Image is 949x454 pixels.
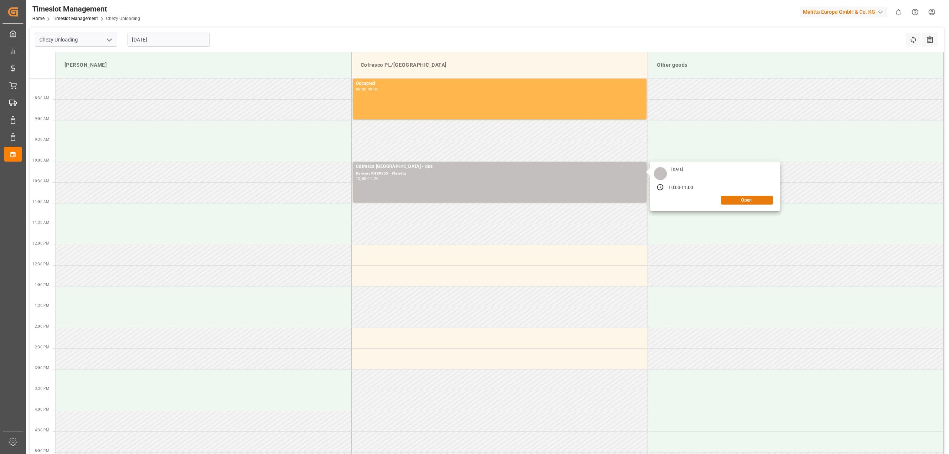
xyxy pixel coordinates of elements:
div: [PERSON_NAME] [62,58,345,72]
div: [DATE] [669,167,686,172]
span: 1:00 PM [35,283,49,287]
div: 11:00 [368,177,378,180]
span: 12:00 PM [32,241,49,245]
div: - [367,177,368,180]
div: Other goods [654,58,938,72]
span: 11:00 AM [32,200,49,204]
span: 3:30 PM [35,387,49,391]
span: 11:30 AM [32,221,49,225]
a: Home [32,16,44,21]
div: Cofresco PL/[GEOGRAPHIC_DATA] [358,58,642,72]
div: Cofresco [GEOGRAPHIC_DATA] - dss [356,163,644,170]
span: 9:00 AM [35,117,49,121]
div: 10:00 [668,185,680,191]
span: 12:30 PM [32,262,49,266]
span: 4:00 PM [35,407,49,411]
div: Delivery#:489955 - Plate#:x [356,170,644,177]
span: 1:30 PM [35,304,49,308]
button: Melitta Europa GmbH & Co. KG [800,5,890,19]
div: 11:00 [681,185,693,191]
div: Timeslot Management [32,3,140,14]
span: 3:00 PM [35,366,49,370]
div: 09:00 [368,87,378,91]
span: 8:30 AM [35,96,49,100]
button: show 0 new notifications [890,4,907,20]
span: 2:00 PM [35,324,49,328]
span: 5:00 PM [35,449,49,453]
div: Melitta Europa GmbH & Co. KG [800,7,887,17]
span: 10:30 AM [32,179,49,183]
div: Occupied [356,80,644,87]
input: Type to search/select [35,33,117,47]
span: 9:30 AM [35,137,49,142]
span: 4:30 PM [35,428,49,432]
a: Timeslot Management [53,16,98,21]
button: open menu [103,34,115,46]
button: Open [721,196,773,205]
input: DD-MM-YYYY [128,33,210,47]
div: 08:00 [356,87,367,91]
div: - [367,87,368,91]
div: 10:00 [356,177,367,180]
span: 2:30 PM [35,345,49,349]
div: - [680,185,681,191]
span: 10:00 AM [32,158,49,162]
button: Help Center [907,4,923,20]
